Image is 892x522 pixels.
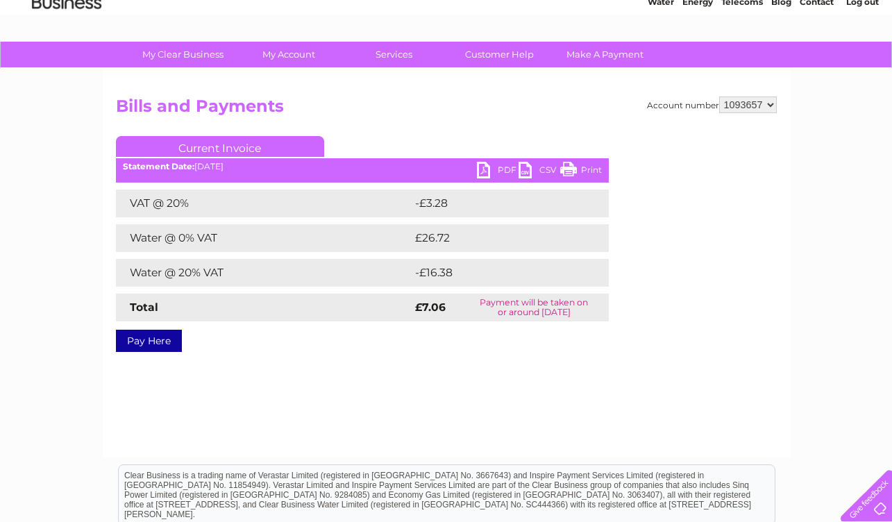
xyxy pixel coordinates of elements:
[412,259,582,287] td: -£16.38
[116,259,412,287] td: Water @ 20% VAT
[647,96,777,113] div: Account number
[846,59,879,69] a: Log out
[412,190,580,217] td: -£3.28
[721,59,763,69] a: Telecoms
[116,96,777,123] h2: Bills and Payments
[442,42,557,67] a: Customer Help
[116,330,182,352] a: Pay Here
[460,294,608,321] td: Payment will be taken on or around [DATE]
[116,136,324,157] a: Current Invoice
[130,301,158,314] strong: Total
[682,59,713,69] a: Energy
[412,224,580,252] td: £26.72
[771,59,791,69] a: Blog
[519,162,560,182] a: CSV
[415,301,446,314] strong: £7.06
[800,59,834,69] a: Contact
[337,42,451,67] a: Services
[630,7,726,24] a: 0333 014 3131
[31,36,102,78] img: logo.png
[548,42,662,67] a: Make A Payment
[119,8,775,67] div: Clear Business is a trading name of Verastar Limited (registered in [GEOGRAPHIC_DATA] No. 3667643...
[116,162,609,171] div: [DATE]
[648,59,674,69] a: Water
[231,42,346,67] a: My Account
[477,162,519,182] a: PDF
[560,162,602,182] a: Print
[116,190,412,217] td: VAT @ 20%
[116,224,412,252] td: Water @ 0% VAT
[126,42,240,67] a: My Clear Business
[123,161,194,171] b: Statement Date:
